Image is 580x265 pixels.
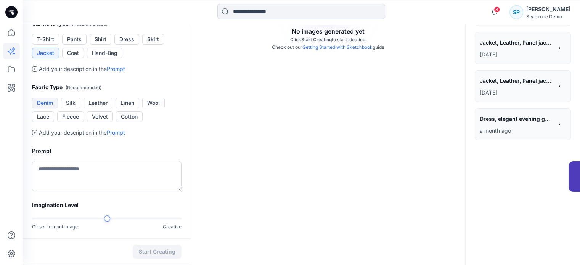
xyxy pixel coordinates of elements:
[114,34,139,45] button: Dress
[66,85,101,90] span: ( Recommended )
[32,223,78,231] p: Closer to input image
[480,75,552,86] span: Jacket, Leather, Panel jacket, contrast panels, contrast seams, cream / beige tone colour, black ...
[32,34,59,45] button: T-Shirt
[480,37,552,48] span: Jacket, Leather, Panel jacket, beige contrast panels, contrast seams, cream / beige tone colour, ...
[32,98,58,108] button: Denim
[480,126,553,135] p: September 05, 2025
[32,83,182,92] h2: Fabric Type
[301,37,332,42] span: Start Creating
[107,66,125,72] a: Prompt
[90,34,111,45] button: Shirt
[292,27,365,36] p: No images generated yet
[526,14,570,19] div: Stylezone Demo
[84,98,112,108] button: Leather
[272,36,384,51] p: Click to start ideating. Check out our guide
[494,6,500,13] span: 8
[116,98,139,108] button: Linen
[32,146,182,156] h2: Prompt
[302,44,373,50] a: Getting Started with Sketchbook
[39,128,125,137] p: Add your description in the
[32,201,182,210] h2: Imagination Level
[87,111,113,122] button: Velvet
[39,64,125,74] p: Add your description in the
[142,34,164,45] button: Skirt
[61,98,80,108] button: Silk
[480,88,553,97] p: October 13, 2025
[509,5,523,19] div: SP
[32,111,54,122] button: Lace
[32,48,59,58] button: Jacket
[480,50,553,59] p: October 13, 2025
[142,98,165,108] button: Wool
[62,34,87,45] button: Pants
[163,223,182,231] p: Creative
[57,111,84,122] button: Fleece
[116,111,143,122] button: Cotton
[526,5,570,14] div: [PERSON_NAME]
[107,129,125,136] a: Prompt
[87,48,122,58] button: Hand-Bag
[62,48,84,58] button: Coat
[480,113,552,124] span: Dress, elegant evening gown, chic cocktail dress, silk satin,velvet,chiffon,organza with embroide...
